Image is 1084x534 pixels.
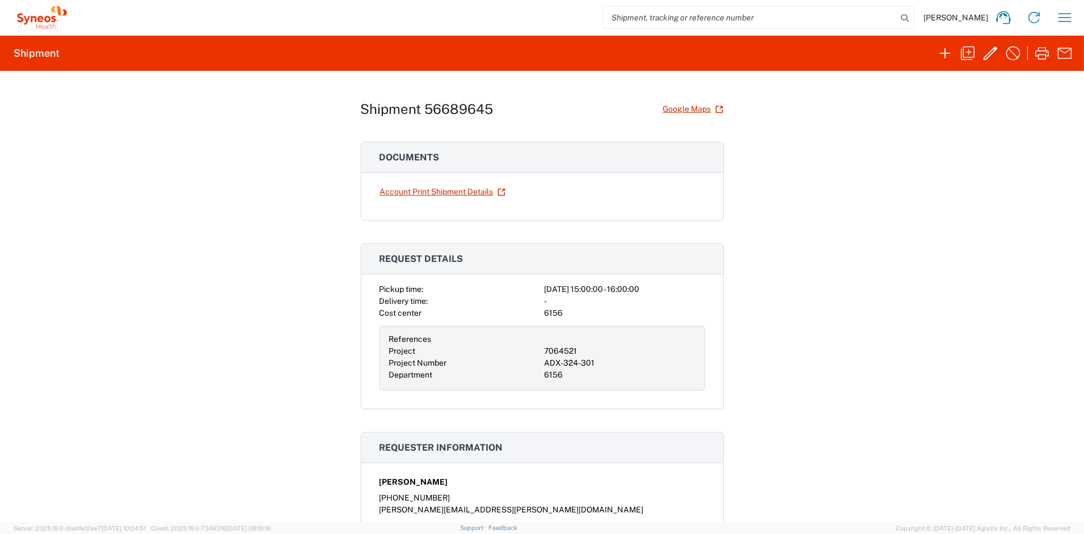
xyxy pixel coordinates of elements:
div: 6156 [545,369,695,381]
span: Request details [379,253,463,264]
span: Requester information [379,442,503,453]
span: Cost center [379,308,422,317]
div: 6156 [545,307,705,319]
div: [DATE] 15:00:00 - 16:00:00 [545,283,705,295]
a: Account Print Shipment Details [379,182,506,202]
div: Project Number [389,357,540,369]
a: Feedback [488,524,517,531]
span: [PERSON_NAME] [923,12,988,23]
div: Project [389,345,540,357]
span: Pickup time: [379,285,424,294]
span: Client: 2025.18.0-7346316 [151,525,271,532]
a: Support [460,524,488,531]
div: ADX-324-301 [545,357,695,369]
div: Department [389,369,540,381]
span: Copyright © [DATE]-[DATE] Agistix Inc., All Rights Reserved [896,523,1070,533]
input: Shipment, tracking or reference number [603,7,897,28]
span: [DATE] 08:10:16 [227,525,271,532]
span: [DATE] 10:04:51 [102,525,146,532]
h1: Shipment 56689645 [361,101,494,117]
div: - [545,295,705,307]
div: [PERSON_NAME][EMAIL_ADDRESS][PERSON_NAME][DOMAIN_NAME] [379,504,705,516]
span: Documents [379,152,440,163]
div: 7064521 [545,345,695,357]
span: Delivery time: [379,296,428,306]
h2: Shipment [14,46,60,60]
span: [PERSON_NAME] [379,476,448,488]
span: Server: 2025.18.0-daa1fe12ee7 [14,525,146,532]
div: [PHONE_NUMBER] [379,492,705,504]
span: References [389,334,432,344]
a: Google Maps [663,99,724,119]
